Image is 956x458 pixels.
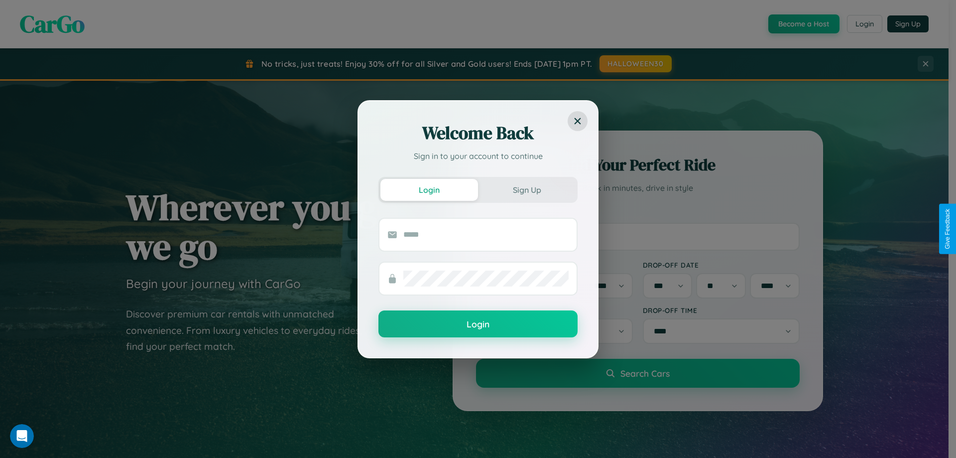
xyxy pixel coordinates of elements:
[378,310,578,337] button: Login
[944,209,951,249] div: Give Feedback
[478,179,576,201] button: Sign Up
[380,179,478,201] button: Login
[378,121,578,145] h2: Welcome Back
[378,150,578,162] p: Sign in to your account to continue
[10,424,34,448] iframe: Intercom live chat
